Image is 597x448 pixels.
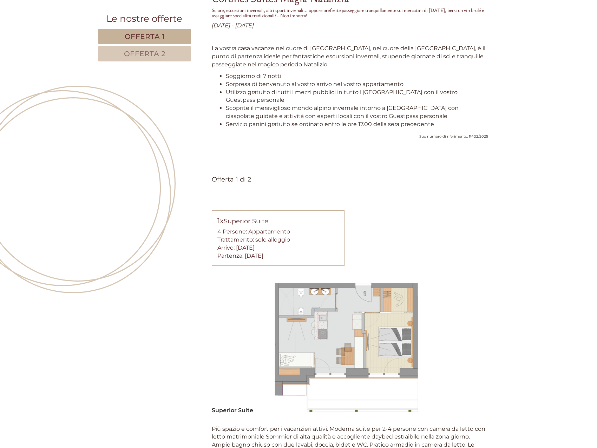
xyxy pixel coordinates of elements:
div: giovedì [122,2,155,14]
b: Appartamento [248,228,290,235]
b: [DATE] [245,252,263,259]
span: Offerta 1 di 2 [212,176,251,183]
div: Le nostre offerte [98,12,191,25]
p: La vostra casa vacanze nel cuore di [GEOGRAPHIC_DATA], nel cuore della [GEOGRAPHIC_DATA], è il pu... [212,45,488,69]
small: 09:49 [102,49,265,54]
small: Partenza: [217,252,243,259]
li: Soggiorno di 7 notti [226,72,488,80]
b: 1x [217,217,224,225]
div: Offerta 1 [212,187,249,200]
span: Suo numero di riferimento: R402/2025 [419,134,488,139]
em: [DATE] - [DATE] [212,22,254,29]
div: Superior Suite [212,401,264,415]
li: Servizio panini gratuito se ordinato entro le ore 17.00 della sera precedente [226,120,488,129]
span: Offerta 2 [124,50,165,58]
div: Superior Suite [217,216,339,228]
div: [PERSON_NAME], La rooftop family suite puo liberarla. Faccio 2 calcoli e le do una risposta per l... [98,2,271,55]
li: Utilizzo gratuito di tutti i mezzi pubblici in tutto l'[GEOGRAPHIC_DATA] con il vostro Guestpass ... [226,88,488,105]
button: Previous [224,337,231,354]
img: image [212,276,488,415]
b: solo alloggio [255,236,290,243]
h5: Sciare, escursioni invernali, altri sport invernali... oppure preferite passeggiare tranquillamen... [212,7,488,18]
b: [DATE] [236,244,255,251]
button: Invia [244,182,276,197]
small: Trattamento: [217,236,254,243]
small: 10:25 [11,120,174,125]
li: Sorpresa di benvenuto al vostro arrivo nel vostro appartamento [226,80,488,88]
small: 4 Persone: [217,228,247,235]
div: Corones Suites Dolomites Residence [11,58,174,64]
div: Ok. Attualmente stiamo inmezzo ai lavori delle nuove suite. Puo' essere che fino alla fine cambin... [5,57,178,126]
small: Arrivo: [217,244,235,251]
span: Offerta 1 [125,32,165,41]
button: Next [468,337,476,354]
li: Scoprite il meraviglioso mondo alpino invernale intorno a [GEOGRAPHIC_DATA] con ciaspolate guidat... [226,104,488,120]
